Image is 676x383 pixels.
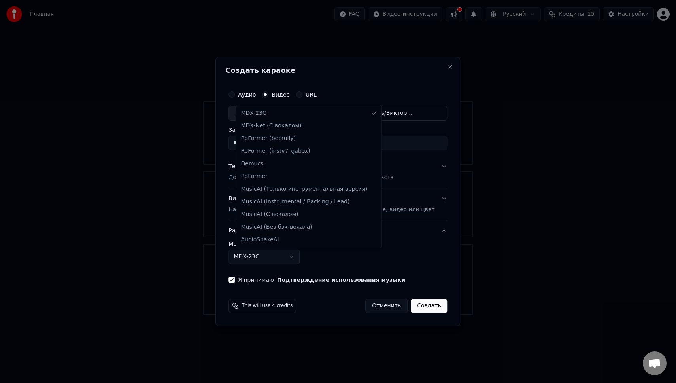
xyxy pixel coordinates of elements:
[241,210,298,218] span: MusicAI (С вокалом)
[241,173,268,180] span: RoFormer
[241,109,266,117] span: MDX-23C
[241,185,368,193] span: MusicAI (Только инструментальная версия)
[241,223,312,231] span: MusicAI (Без бэк-вокала)
[241,147,310,155] span: RoFormer (instv7_gabox)
[241,135,296,142] span: RoFormer (becruily)
[241,160,264,168] span: Demucs
[241,236,279,244] span: AudioShakeAI
[241,198,350,206] span: MusicAI (Instrumental / Backing / Lead)
[241,122,302,130] span: MDX-Net (С вокалом)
